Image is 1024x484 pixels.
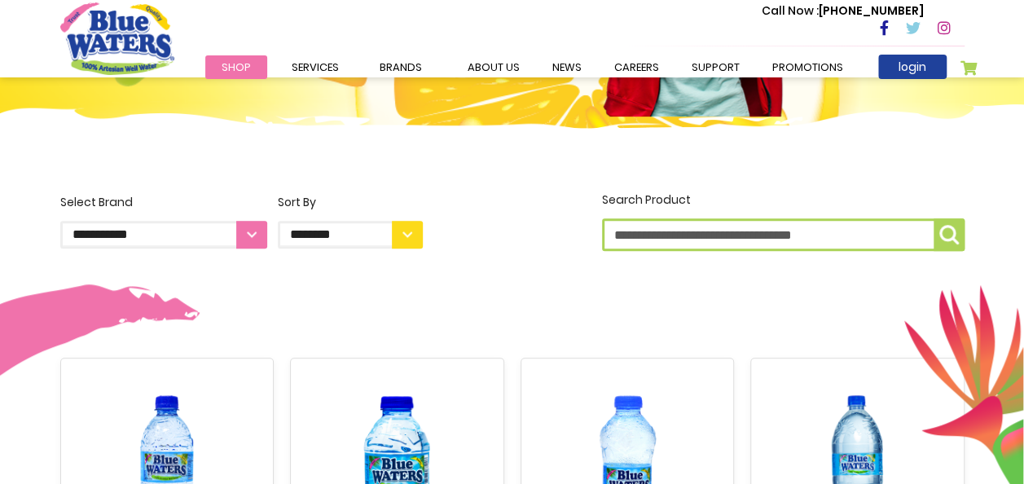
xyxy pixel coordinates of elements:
[939,225,959,244] img: search-icon.png
[292,59,339,75] span: Services
[756,55,859,79] a: Promotions
[60,221,267,249] select: Select Brand
[222,59,251,75] span: Shop
[380,59,422,75] span: Brands
[675,55,756,79] a: support
[762,2,819,19] span: Call Now :
[598,55,675,79] a: careers
[278,194,423,211] div: Sort By
[934,218,965,251] button: Search Product
[60,2,174,74] a: store logo
[278,221,423,249] select: Sort By
[60,194,267,249] label: Select Brand
[602,218,965,251] input: Search Product
[878,55,947,79] a: login
[536,55,598,79] a: News
[602,191,965,251] label: Search Product
[451,55,536,79] a: about us
[762,2,924,20] p: [PHONE_NUMBER]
